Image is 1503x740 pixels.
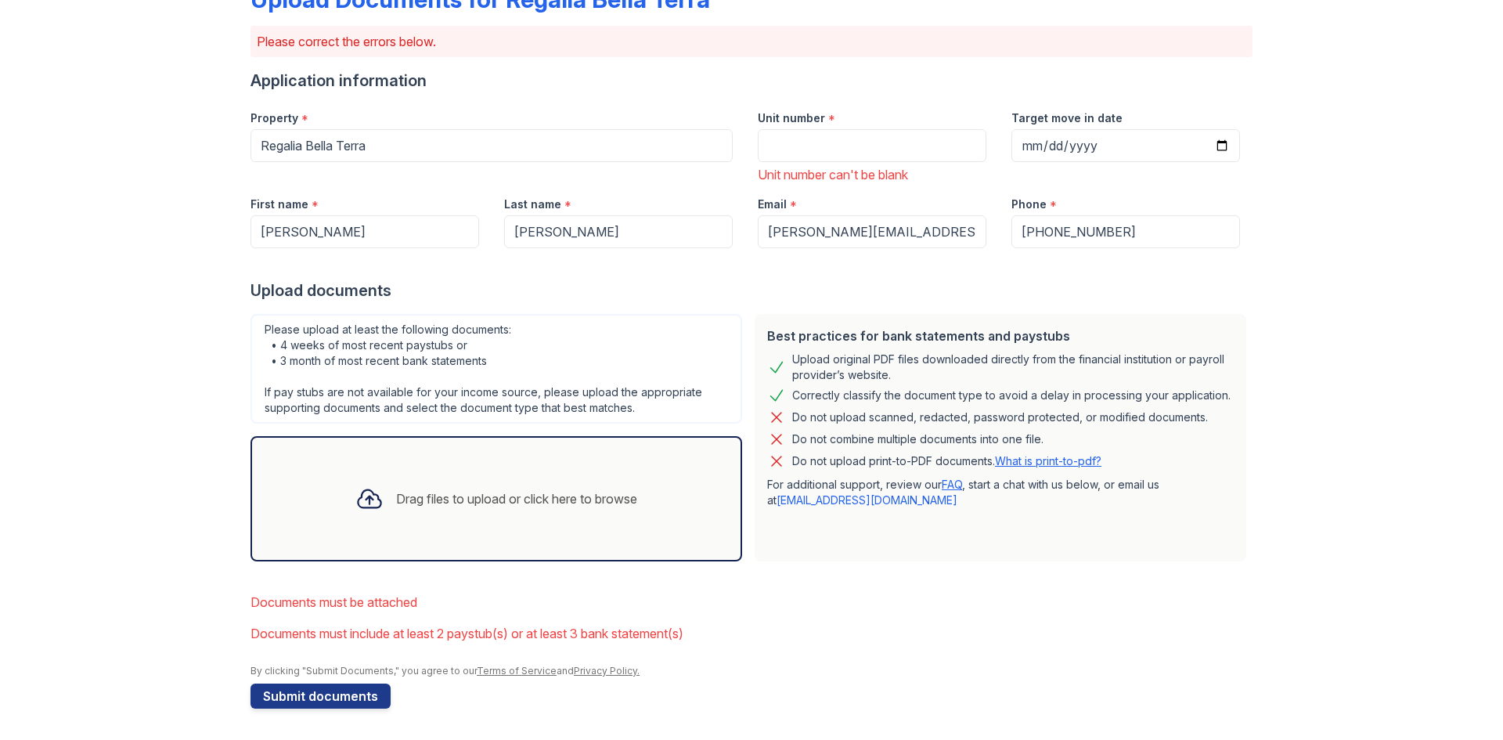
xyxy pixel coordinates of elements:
li: Documents must be attached [250,587,1252,618]
div: Upload documents [250,280,1252,301]
div: Unit number can't be blank [758,165,986,184]
a: What is print-to-pdf? [995,454,1101,467]
label: Email [758,197,787,212]
li: Documents must include at least 2 paystub(s) or at least 3 bank statement(s) [250,618,1252,649]
p: For additional support, review our , start a chat with us below, or email us at [767,477,1234,508]
div: Application information [250,70,1252,92]
a: Terms of Service [477,665,557,677]
div: Best practices for bank statements and paystubs [767,327,1234,345]
div: Please upload at least the following documents: • 4 weeks of most recent paystubs or • 3 month of... [250,314,742,424]
p: Please correct the errors below. [257,32,1246,51]
div: Drag files to upload or click here to browse [396,489,637,508]
div: Do not upload scanned, redacted, password protected, or modified documents. [792,408,1208,427]
label: First name [250,197,308,212]
label: Target move in date [1011,110,1123,126]
label: Unit number [758,110,825,126]
a: Privacy Policy. [574,665,640,677]
a: [EMAIL_ADDRESS][DOMAIN_NAME] [777,493,957,507]
div: Correctly classify the document type to avoid a delay in processing your application. [792,386,1231,405]
label: Phone [1011,197,1047,212]
label: Last name [504,197,561,212]
div: Upload original PDF files downloaded directly from the financial institution or payroll provider’... [792,352,1234,383]
p: Do not upload print-to-PDF documents. [792,453,1101,469]
button: Submit documents [250,684,391,709]
label: Property [250,110,298,126]
a: FAQ [942,478,962,491]
div: Do not combine multiple documents into one file. [792,430,1043,449]
div: By clicking "Submit Documents," you agree to our and [250,665,1252,677]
